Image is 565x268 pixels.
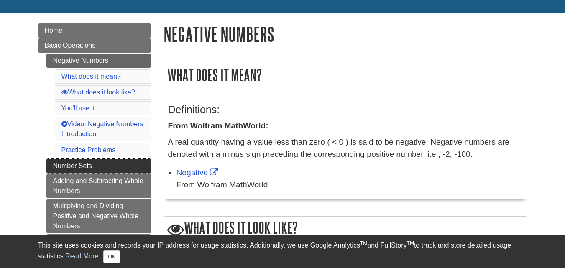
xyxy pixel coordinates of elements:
a: Number Sets [46,159,151,173]
sup: TM [407,240,414,246]
a: Practice Problems [61,146,116,153]
a: You'll use it... [61,105,100,112]
sup: TM [360,240,367,246]
h2: What does it mean? [164,64,527,86]
a: What does it look like? [61,89,135,96]
p: A real quantity having a value less than zero ( < 0 ) is said to be negative. Negative numbers ar... [168,136,523,161]
a: Dividing by [PERSON_NAME] [46,234,151,248]
a: Basic Operations [38,38,151,53]
a: Negative Numbers [46,54,151,68]
h1: Negative Numbers [164,23,527,45]
span: Home [45,27,63,34]
strong: From Wolfram MathWorld: [168,121,268,130]
h3: Definitions: [168,104,523,116]
a: Adding and Subtracting Whole Numbers [46,174,151,198]
div: From Wolfram MathWorld [176,179,523,191]
a: Home [38,23,151,38]
span: Basic Operations [45,42,96,49]
a: What does it mean? [61,73,121,80]
button: Close [103,250,120,263]
h2: What does it look like? [164,217,527,240]
a: Read More [65,253,98,260]
div: This site uses cookies and records your IP address for usage statistics. Additionally, we use Goo... [38,240,527,263]
a: Video: Negative Numbers Introduction [61,120,143,138]
a: Multiplying and Dividing Positive and Negative Whole Numbers [46,199,151,233]
a: Link opens in new window [176,168,220,177]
